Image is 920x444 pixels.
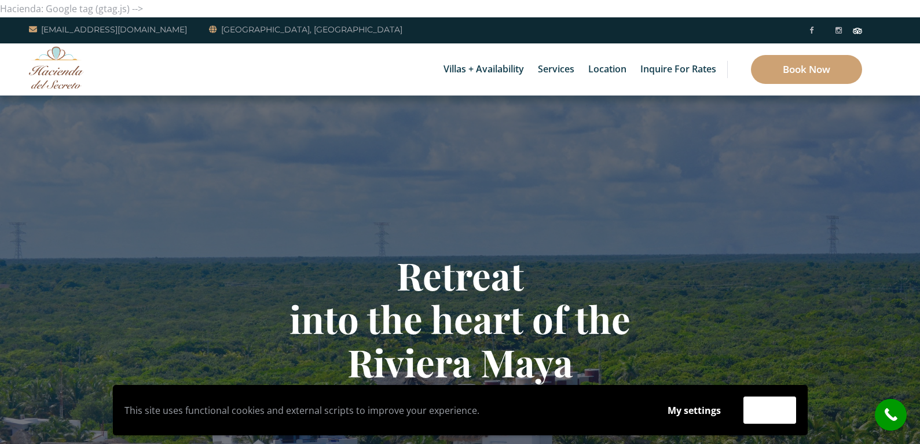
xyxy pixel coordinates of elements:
[29,46,84,89] img: Awesome Logo
[657,397,732,424] button: My settings
[124,402,645,419] p: This site uses functional cookies and external scripts to improve your experience.
[878,402,904,428] i: call
[438,43,530,96] a: Villas + Availability
[532,43,580,96] a: Services
[751,55,862,84] a: Book Now
[582,43,632,96] a: Location
[875,399,907,431] a: call
[635,43,722,96] a: Inquire for Rates
[209,23,402,36] a: [GEOGRAPHIC_DATA], [GEOGRAPHIC_DATA]
[122,254,799,384] h1: Retreat into the heart of the Riviera Maya
[743,397,796,424] button: Accept
[853,28,862,34] img: Tripadvisor_logomark.svg
[29,23,187,36] a: [EMAIL_ADDRESS][DOMAIN_NAME]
